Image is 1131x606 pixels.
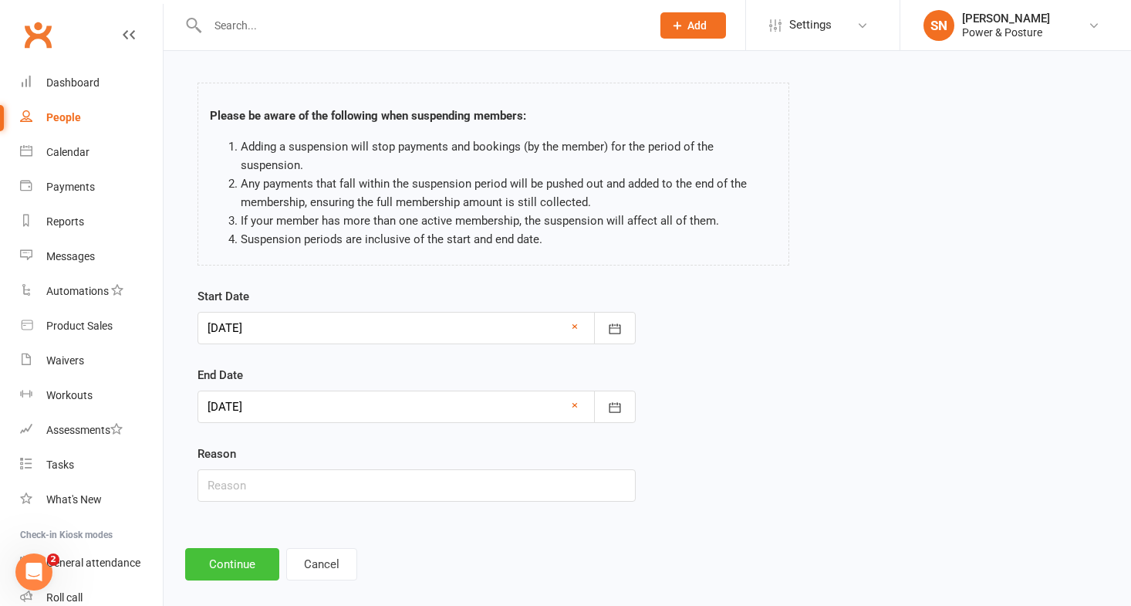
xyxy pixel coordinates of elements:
[20,239,163,274] a: Messages
[46,557,140,569] div: General attendance
[15,554,52,591] iframe: Intercom live chat
[241,137,777,174] li: Adding a suspension will stop payments and bookings (by the member) for the period of the suspens...
[203,15,640,36] input: Search...
[46,320,113,332] div: Product Sales
[20,135,163,170] a: Calendar
[572,317,578,336] a: ×
[660,12,726,39] button: Add
[20,309,163,344] a: Product Sales
[46,76,100,89] div: Dashboard
[46,424,123,436] div: Assessments
[46,111,81,124] div: People
[185,548,279,581] button: Continue
[20,378,163,413] a: Workouts
[20,170,163,205] a: Payments
[20,448,163,482] a: Tasks
[687,19,707,32] span: Add
[20,66,163,100] a: Dashboard
[20,100,163,135] a: People
[962,12,1050,25] div: [PERSON_NAME]
[46,459,74,471] div: Tasks
[198,287,249,306] label: Start Date
[46,285,109,297] div: Automations
[962,25,1050,39] div: Power & Posture
[46,181,95,193] div: Payments
[20,344,163,378] a: Waivers
[20,546,163,581] a: General attendance kiosk mode
[20,482,163,517] a: What's New
[198,366,243,384] label: End Date
[198,445,236,463] label: Reason
[210,109,526,123] strong: Please be aware of the following when suspending members:
[46,591,83,604] div: Roll call
[20,205,163,239] a: Reports
[286,548,357,581] button: Cancel
[198,469,636,502] input: Reason
[923,10,954,41] div: SN
[46,354,84,367] div: Waivers
[572,396,578,415] a: ×
[241,230,777,249] li: Suspension periods are inclusive of the start and end date.
[47,554,59,566] span: 2
[46,215,84,228] div: Reports
[46,493,102,506] div: What's New
[46,250,95,262] div: Messages
[46,146,89,158] div: Calendar
[20,274,163,309] a: Automations
[46,389,93,401] div: Workouts
[241,212,777,230] li: If your member has more than one active membership, the suspension will affect all of them.
[20,413,163,448] a: Assessments
[789,8,832,42] span: Settings
[241,174,777,212] li: Any payments that fall within the suspension period will be pushed out and added to the end of th...
[19,15,57,54] a: Clubworx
